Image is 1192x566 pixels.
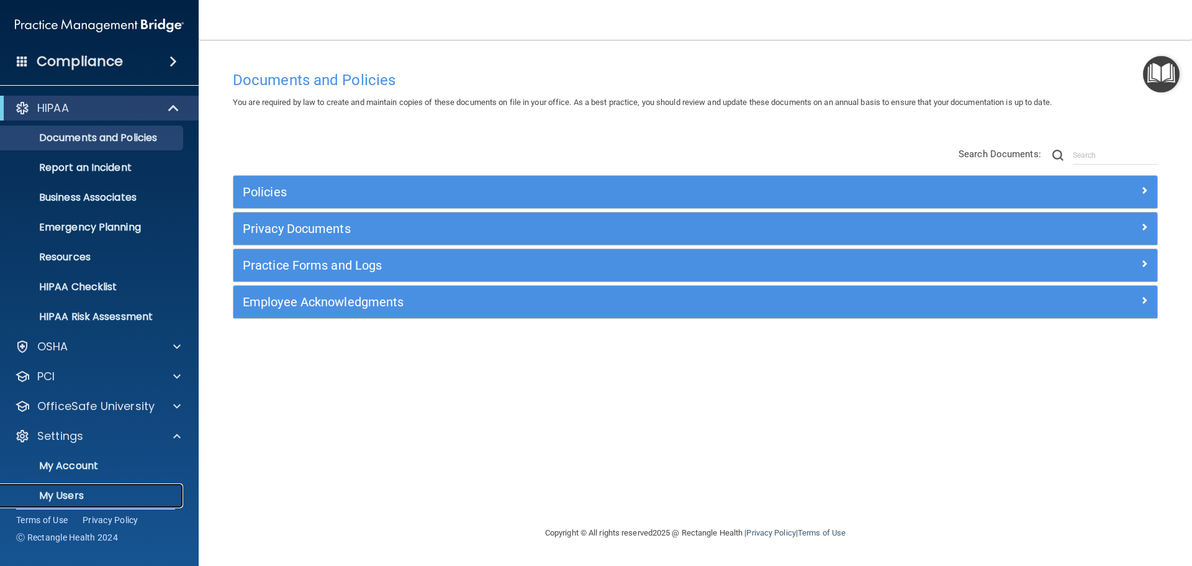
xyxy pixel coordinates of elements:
[15,13,184,38] img: PMB logo
[37,53,123,70] h4: Compliance
[243,185,917,199] h5: Policies
[233,98,1052,107] span: You are required by law to create and maintain copies of these documents on file in your office. ...
[16,514,68,526] a: Terms of Use
[977,478,1177,527] iframe: Drift Widget Chat Controller
[8,311,178,323] p: HIPAA Risk Assessment
[243,292,1148,312] a: Employee Acknowledgments
[243,182,1148,202] a: Policies
[8,460,178,472] p: My Account
[243,258,917,272] h5: Practice Forms and Logs
[1143,56,1180,93] button: Open Resource Center
[8,191,178,204] p: Business Associates
[15,369,181,384] a: PCI
[15,429,181,444] a: Settings
[37,399,155,414] p: OfficeSafe University
[8,251,178,263] p: Resources
[37,339,68,354] p: OSHA
[8,490,178,502] p: My Users
[959,148,1041,160] span: Search Documents:
[37,369,55,384] p: PCI
[746,528,795,537] a: Privacy Policy
[233,72,1158,88] h4: Documents and Policies
[469,513,922,553] div: Copyright © All rights reserved 2025 @ Rectangle Health | |
[15,339,181,354] a: OSHA
[83,514,138,526] a: Privacy Policy
[8,221,178,234] p: Emergency Planning
[243,219,1148,239] a: Privacy Documents
[16,531,118,544] span: Ⓒ Rectangle Health 2024
[15,101,180,116] a: HIPAA
[8,281,178,293] p: HIPAA Checklist
[8,132,178,144] p: Documents and Policies
[37,429,83,444] p: Settings
[243,255,1148,275] a: Practice Forms and Logs
[1073,146,1158,165] input: Search
[8,162,178,174] p: Report an Incident
[37,101,69,116] p: HIPAA
[243,295,917,309] h5: Employee Acknowledgments
[798,528,846,537] a: Terms of Use
[15,399,181,414] a: OfficeSafe University
[1052,150,1063,161] img: ic-search.3b580494.png
[243,222,917,235] h5: Privacy Documents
